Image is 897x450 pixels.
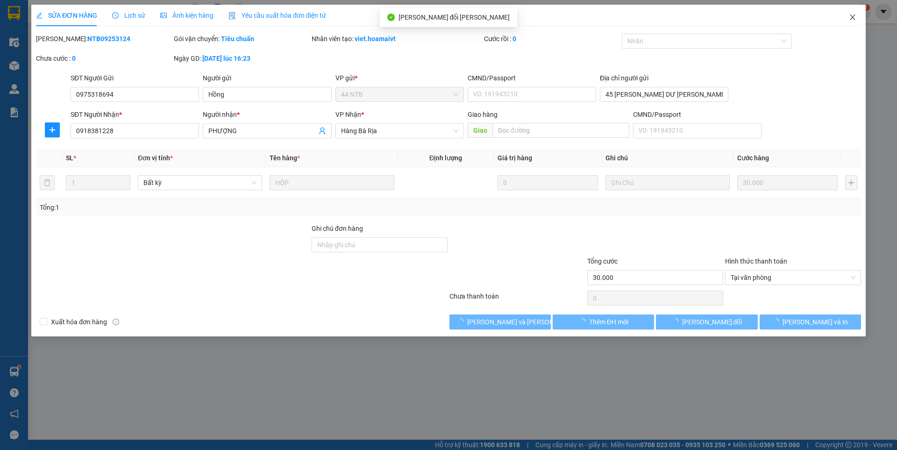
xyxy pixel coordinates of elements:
span: clock-circle [112,12,119,19]
span: Giao [468,123,492,138]
div: Người gửi [203,73,331,83]
span: Ảnh kiện hàng [160,12,214,19]
span: Bất kỳ [143,176,256,190]
input: Địa chỉ của người gửi [600,87,728,102]
span: loading [672,318,682,325]
input: 0 [737,175,838,190]
span: Hàng Bà Rịa [341,124,458,138]
span: Giao hàng [468,111,498,118]
span: user-add [319,127,326,135]
span: Thêm ĐH mới [589,317,628,327]
span: picture [160,12,167,19]
span: close [849,14,856,21]
div: Cước rồi : [484,34,620,44]
input: Dọc đường [492,123,629,138]
button: Close [840,5,866,31]
b: [DATE] lúc 16:23 [202,55,250,62]
div: Địa chỉ người gửi [600,73,728,83]
span: [PERSON_NAME] đổi [682,317,742,327]
span: Tổng cước [587,257,618,265]
input: VD: Bàn, Ghế [270,175,394,190]
div: Nhân viên tạo: [312,34,482,44]
button: [PERSON_NAME] và In [760,314,861,329]
div: Tổng: 1 [40,202,346,213]
b: 0 [72,55,76,62]
div: Người nhận [203,109,331,120]
span: plus [45,126,59,134]
div: Chưa cước : [36,53,172,64]
button: [PERSON_NAME] đổi [656,314,757,329]
span: edit [36,12,43,19]
span: Tại văn phòng [731,271,855,285]
span: Tên hàng [270,154,300,162]
span: Xuất hóa đơn hàng [47,317,111,327]
button: Thêm ĐH mới [553,314,654,329]
input: 0 [498,175,598,190]
span: [PERSON_NAME] và In [783,317,848,327]
span: [PERSON_NAME] đổi [PERSON_NAME] [399,14,510,21]
div: CMND/Passport [468,73,596,83]
span: Giá trị hàng [498,154,532,162]
span: Yêu cầu xuất hóa đơn điện tử [228,12,326,19]
img: icon [228,12,236,20]
div: Chưa thanh toán [448,291,586,307]
input: Ghi Chú [605,175,730,190]
div: Gói vận chuyển: [174,34,310,44]
span: check-circle [387,14,395,21]
b: NTB09253124 [87,35,130,43]
b: viet.hoamaivt [355,35,396,43]
span: loading [772,318,783,325]
th: Ghi chú [602,149,733,167]
span: Lịch sử [112,12,145,19]
span: 44 NTB [341,87,458,101]
button: plus [45,122,60,137]
button: delete [40,175,55,190]
span: info-circle [113,319,119,325]
b: Tiêu chuẩn [221,35,254,43]
div: [PERSON_NAME]: [36,34,172,44]
span: SỬA ĐƠN HÀNG [36,12,97,19]
span: loading [457,318,467,325]
span: VP Nhận [335,111,361,118]
div: SĐT Người Gửi [71,73,199,83]
span: Định lượng [429,154,462,162]
span: Cước hàng [737,154,769,162]
input: Ghi chú đơn hàng [312,237,448,252]
span: SL [66,154,73,162]
div: VP gửi [335,73,464,83]
span: Đơn vị tính [138,154,173,162]
label: Ghi chú đơn hàng [312,225,363,232]
label: Hình thức thanh toán [725,257,787,265]
span: [PERSON_NAME] và [PERSON_NAME] hàng [467,317,593,327]
b: 0 [513,35,516,43]
div: CMND/Passport [633,109,762,120]
button: plus [845,175,857,190]
div: Ngày GD: [174,53,310,64]
button: [PERSON_NAME] và [PERSON_NAME] hàng [449,314,551,329]
span: loading [579,318,589,325]
div: SĐT Người Nhận [71,109,199,120]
